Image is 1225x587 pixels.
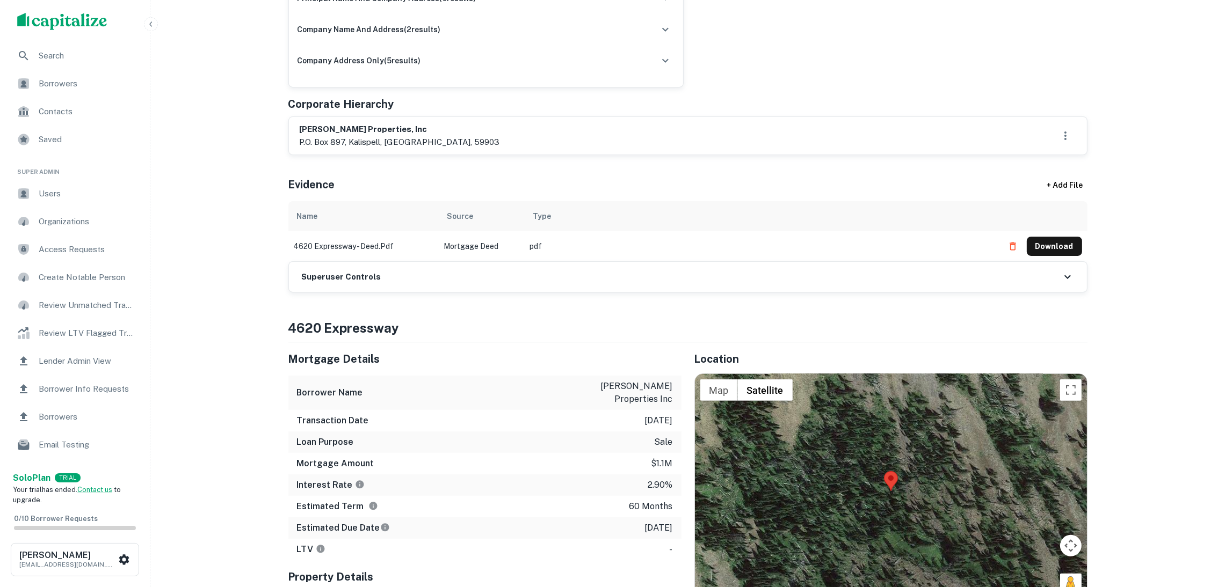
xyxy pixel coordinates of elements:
[9,71,141,97] a: Borrowers
[13,486,121,504] span: Your trial has ended. to upgrade.
[19,560,116,569] p: [EMAIL_ADDRESS][DOMAIN_NAME]
[288,96,394,112] h5: Corporate Hierarchy
[288,201,439,231] th: Name
[9,99,141,124] a: Contacts
[1060,535,1082,556] button: Map camera controls
[368,501,378,511] svg: Term is based on a standard schedule for this type of loan.
[1027,237,1082,256] button: Download
[525,201,998,231] th: Type
[39,77,135,90] span: Borrowers
[39,215,135,228] span: Organizations
[9,432,141,458] a: Email Testing
[670,543,673,556] p: -
[9,209,141,234] a: Organizations
[302,271,381,283] h6: Superuser Controls
[525,231,998,261] td: pdf
[533,210,552,223] div: Type
[9,155,141,181] li: Super Admin
[39,327,135,340] span: Review LTV Flagged Transactions
[645,414,673,427] p: [DATE]
[576,380,673,406] p: [PERSON_NAME] properties inc
[439,231,525,261] td: Mortgage Deed
[39,49,135,62] span: Search
[14,515,98,523] span: 0 / 10 Borrower Requests
[655,436,673,449] p: sale
[39,133,135,146] span: Saved
[297,210,318,223] div: Name
[39,355,135,368] span: Lender Admin View
[439,201,525,231] th: Source
[13,473,50,483] strong: Solo Plan
[39,243,135,256] span: Access Requests
[39,105,135,118] span: Contacts
[55,473,81,482] div: TRIAL
[9,460,141,486] a: Email Analytics
[298,55,421,67] h6: company address only ( 5 results)
[648,479,673,491] p: 2.90%
[355,480,365,489] svg: The interest rates displayed on the website are for informational purposes only and may be report...
[9,320,141,346] a: Review LTV Flagged Transactions
[297,414,369,427] h6: Transaction Date
[9,237,141,262] a: Access Requests
[288,318,1088,337] h4: 4620 expressway
[9,376,141,402] a: Borrower Info Requests
[298,24,441,35] h6: company name and address ( 2 results)
[316,544,325,554] svg: LTVs displayed on the website are for informational purposes only and may be reported incorrectly...
[645,522,673,534] p: [DATE]
[39,383,135,395] span: Borrower Info Requests
[629,500,673,513] p: 60 months
[13,472,50,485] a: SoloPlan
[39,271,135,284] span: Create Notable Person
[39,299,135,312] span: Review Unmatched Transactions
[297,436,354,449] h6: Loan Purpose
[1060,379,1082,401] button: Toggle fullscreen view
[77,486,112,494] a: Contact us
[738,379,793,401] button: Show satellite imagery
[380,523,390,532] svg: Estimate is based on a standard schedule for this type of loan.
[300,123,500,136] h6: [PERSON_NAME] properties, inc
[11,543,139,576] button: [PERSON_NAME][EMAIL_ADDRESS][DOMAIN_NAME]
[300,136,500,149] p: p.o. box 897, kalispell, [GEOGRAPHIC_DATA], 59903
[9,43,141,69] a: Search
[297,522,390,534] h6: Estimated Due Date
[297,543,325,556] h6: LTV
[9,348,141,374] a: Lender Admin View
[1003,238,1023,255] button: Delete file
[297,500,378,513] h6: Estimated Term
[9,292,141,318] a: Review Unmatched Transactions
[1027,175,1103,195] div: + Add File
[288,231,439,261] td: 4620 expressway - deed.pdf
[297,457,374,470] h6: Mortgage Amount
[9,181,141,207] a: Users
[297,479,365,491] h6: Interest Rate
[651,457,673,470] p: $1.1m
[700,379,738,401] button: Show street map
[39,410,135,423] span: Borrowers
[288,351,682,367] h5: Mortgage Details
[9,404,141,430] a: Borrowers
[9,127,141,152] div: Saved
[288,569,682,585] h5: Property Details
[39,187,135,200] span: Users
[288,177,335,193] h5: Evidence
[1171,501,1225,553] iframe: Chat Widget
[694,351,1088,367] h5: Location
[9,265,141,290] a: Create Notable Person
[19,551,116,560] h6: [PERSON_NAME]
[288,201,1088,261] div: scrollable content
